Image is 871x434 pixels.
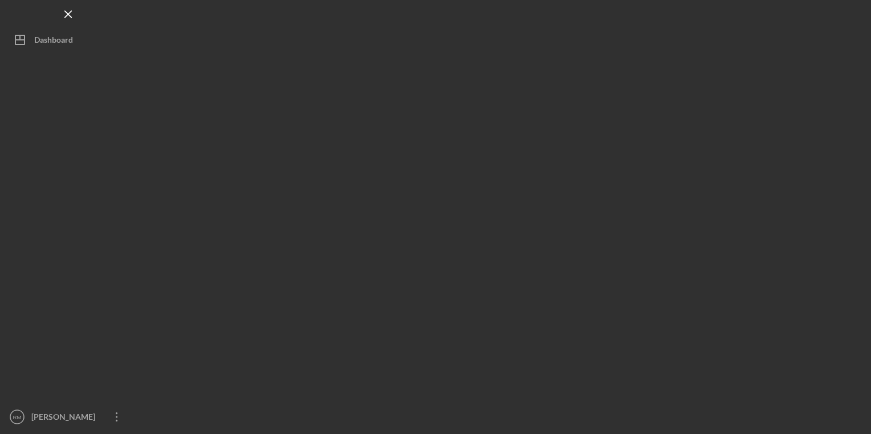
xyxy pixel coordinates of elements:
[6,28,131,51] button: Dashboard
[13,414,22,420] text: RM
[29,406,103,431] div: [PERSON_NAME]
[34,28,73,54] div: Dashboard
[6,406,131,428] button: RM[PERSON_NAME]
